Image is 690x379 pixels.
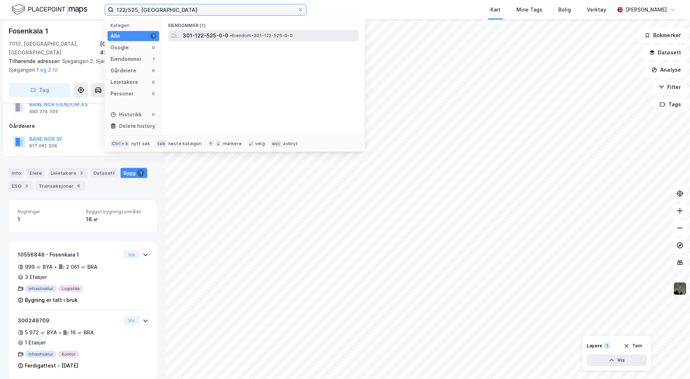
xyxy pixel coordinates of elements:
[9,40,100,57] div: 7010, [GEOGRAPHIC_DATA], [GEOGRAPHIC_DATA]
[150,112,156,117] div: 0
[25,328,57,337] div: 5 972 ㎡ BYA
[516,5,542,14] div: Mine Tags
[9,122,157,130] div: Gårdeiere
[110,23,159,28] div: Kategori
[150,79,156,85] div: 0
[603,342,611,349] div: 1
[223,141,242,147] div: markere
[36,181,85,191] div: Transaksjoner
[25,296,78,304] div: Bygning er tatt i bruk
[9,58,62,64] span: Tilhørende adresser:
[66,263,97,271] div: 2 061 ㎡ BRA
[58,330,61,335] div: •
[9,181,33,191] div: ESG
[9,83,71,97] button: Tag
[150,33,156,39] div: 1
[587,5,606,14] div: Verktøy
[18,316,121,325] div: 300249709
[156,140,167,147] div: tab
[29,109,58,115] div: 980 374 505
[587,343,602,349] div: Layers
[54,264,57,270] div: •
[110,89,134,98] div: Personer
[91,168,118,178] div: Datasett
[110,66,136,75] div: Gårdeiere
[654,344,690,379] div: Kontrollprogram for chat
[150,68,156,73] div: 0
[78,169,85,177] div: 3
[110,78,138,86] div: Leietakere
[123,250,140,259] button: Vis
[230,33,293,39] span: Eiendom • 301-122-525-0-0
[619,340,647,352] button: Tøm
[183,31,228,40] span: 301-122-525-0-0
[131,141,150,147] div: nytt søk
[23,182,30,189] div: 3
[9,168,24,178] div: Info
[25,273,47,281] div: 3 Etasjer
[283,141,298,147] div: avbryt
[255,141,265,147] div: velg
[70,328,94,337] div: 16 ㎡ BRA
[27,168,45,178] div: Eiere
[673,282,687,295] img: 9k=
[110,32,120,40] div: Alle
[587,355,647,366] button: Vis
[645,63,687,77] button: Analyse
[168,141,202,147] div: neste kategori
[150,56,156,62] div: 1
[12,3,87,16] img: logo.f888ab2527a4732fd821a326f86c7f29.svg
[25,263,53,271] div: 999 ㎡ BYA
[643,45,687,60] button: Datasett
[48,168,88,178] div: Leietakere
[638,28,687,43] button: Bokmerker
[230,33,232,38] span: •
[654,344,690,379] iframe: Chat Widget
[123,316,140,325] button: Vis
[137,169,144,177] div: 1
[654,97,687,112] button: Tags
[119,122,155,130] div: Delete history
[18,215,80,224] div: 1
[110,55,142,63] div: Eiendommer
[150,45,156,50] div: 0
[9,25,50,37] div: Fosenkaia 1
[652,80,687,94] button: Filter
[29,143,57,149] div: 917 082 308
[25,338,46,347] div: 1 Etasjer
[18,250,121,259] div: 10556848 - Fosenkaia 1
[114,4,298,15] input: Søk på adresse, matrikkel, gårdeiere, leietakere eller personer
[100,40,157,57] div: [GEOGRAPHIC_DATA], 439/125
[626,5,667,14] div: [PERSON_NAME]
[558,5,571,14] div: Bolig
[18,209,80,215] span: Bygninger
[110,43,129,52] div: Google
[86,209,148,215] span: Bygget bygningsområde
[150,91,156,97] div: 0
[75,182,82,189] div: 6
[110,110,142,119] div: Historikk
[490,5,501,14] div: Kart
[162,17,364,30] div: Eiendommer (1)
[271,140,282,147] div: esc
[121,168,147,178] div: Bygg
[86,215,148,224] div: 16 ㎡
[9,57,152,74] div: Sjøgangen 2, Sjøgangen 4, Sjøgangen 1
[25,361,78,370] div: Ferdigattest - [DATE]
[110,140,130,147] div: Ctrl + k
